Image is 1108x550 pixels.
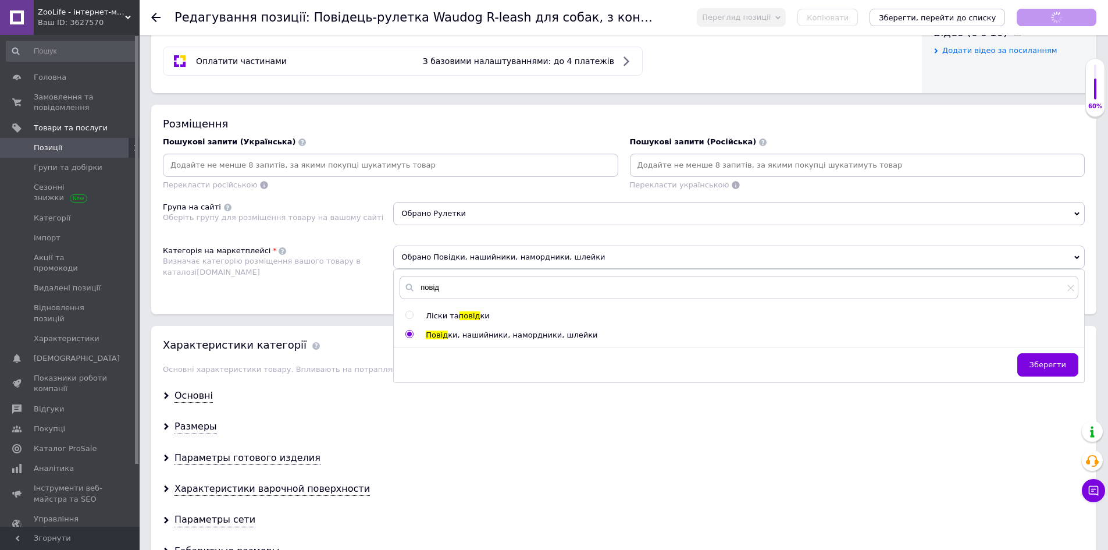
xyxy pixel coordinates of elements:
span: Показники роботи компанії [34,373,108,394]
li: контейнер для пакетів; [35,75,332,87]
span: Пошукові запити (Російська) [630,137,757,146]
div: Параметры сети [174,513,255,527]
p: Яскраві кольори рулеток дають змогу підібрати амуніцію залежно від настрою та смаку. [12,35,355,47]
span: Оберіть групу для розміщення товару на вашому сайті [163,213,383,222]
div: 60% Якість заповнення [1085,58,1105,117]
li: світловідбивна стрічка; [35,123,332,136]
h2: Поводок-рулетка WAUDOG R-leash для собак, с контейнером для пакетов, светоотражающая лента, M, до... [12,12,355,39]
span: Оплатити частинами [196,56,287,66]
span: Перекласти українською [630,180,729,189]
div: Характеристики варочной поверхности [174,482,370,496]
span: Відео (0 з 10) [934,26,1007,38]
div: Категорія на маркетплейсі [163,246,270,256]
span: Перекласти російською [163,180,257,189]
li: двухступенчатая тормозная система; [35,145,332,157]
span: З базовими налаштуваннями: до 4 платежів [423,56,614,66]
span: Позиції [34,143,62,153]
span: Головна [34,72,66,83]
button: Чат з покупцем [1082,479,1105,502]
span: Обрано Рулетки [393,202,1085,225]
span: Обрано Повідки, нашийники, намордники, шлейки [393,246,1085,269]
span: Видалені позиції [34,283,101,293]
li: эргономичная ручка; [35,133,332,145]
span: Пошукові запити (Українська) [163,137,295,146]
p: Обладнаний зручним контейнером для пакетів і світловідбивною стрічкою, що робить прогулянки комфо... [12,3,355,27]
input: Додайте не менше 8 запитів, за якими покупці шукатимуть товар [632,157,1083,174]
div: Повернутися назад [151,13,161,22]
span: повід [459,311,480,320]
span: Покупці [34,424,65,434]
span: Повід [426,331,448,339]
span: Відновлення позицій [34,303,108,324]
span: Замовлення та повідомлення [34,92,108,113]
span: Основні характеристики товару. Впливають на потрапляння товару в Фільтри каталогу [DOMAIN_NAME] .... [163,365,878,374]
input: Пошук [6,41,137,62]
button: Зберегти, перейти до списку [870,9,1005,26]
span: Характеристики [34,333,99,344]
div: Група на сайті [163,202,221,212]
li: двоступенева гальмівна система; [35,100,332,112]
span: Управління сайтом [34,514,108,535]
span: Імпорт [34,233,60,243]
li: яскраві кольори; [35,136,332,148]
span: Додати відео за посиланням [942,46,1057,55]
span: [DEMOGRAPHIC_DATA] [34,353,120,364]
span: Інструменти веб-майстра та SEO [34,483,108,504]
span: Товари та послуги [34,123,108,133]
div: Характеристики категорії [163,338,307,352]
div: Основні [174,389,213,403]
h3: Преимущества: [12,101,355,112]
span: Категорії [34,213,70,223]
input: Додайте не менше 8 запитів, за якими покупці шукатимуть товар [165,157,616,174]
span: Сезонні знижки [34,182,108,203]
p: Оснащен удобным контейнером для пакетов и светоотражающей лентой, что делает прогулки комфортнее ... [12,48,355,73]
span: Зберегти [1029,360,1066,369]
span: Акції та промокоди [34,253,108,274]
div: Параметры готового изделия [174,452,320,465]
span: Каталог ProSale [34,443,97,454]
li: контейнер для пакетов; [35,120,332,133]
span: Аналітика [34,463,74,474]
span: Відгуки [34,404,64,414]
span: ZooLife - інтернет-магазин товарів для тварин [38,7,125,17]
i: Зберегти, перейти до списку [879,13,996,22]
li: ергономічна ручка; [35,87,332,100]
li: унікальний механізм змотування стрічки; [35,111,332,123]
span: Групи та добірки [34,162,102,173]
p: Яркие цвета рулеток позволяют подобрать амуницию в зависимости от настроения и вкуса. [12,80,355,93]
span: ки, нашийники, намордники, шлейки [448,331,597,339]
span: ки [480,311,489,320]
div: Ваш ID: 3627570 [38,17,140,28]
span: Визначає категорію розміщення вашого товару в каталозі [DOMAIN_NAME] [163,257,361,276]
body: Редактор, F018C16F-D31E-4DAB-9400-DF0E8EE68876 [12,12,355,193]
h3: Переваги: [12,56,355,66]
button: Зберегти [1017,353,1078,377]
span: Ліски та [426,311,459,320]
div: 60% [1086,102,1105,111]
span: Перегляд позиції [702,13,771,22]
div: Размеры [174,420,217,434]
div: Розміщення [163,116,1085,131]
